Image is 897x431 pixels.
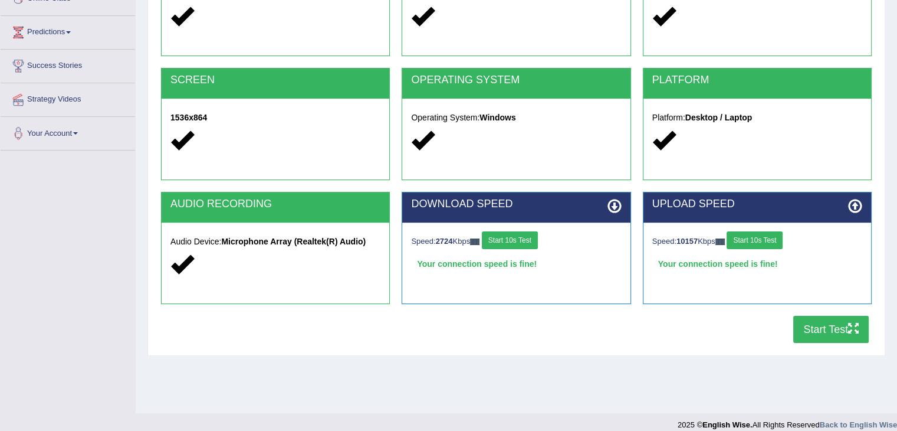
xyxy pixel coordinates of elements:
[1,50,135,79] a: Success Stories
[820,420,897,429] a: Back to English Wise
[652,255,862,273] div: Your connection speed is fine!
[702,420,752,429] strong: English Wise.
[678,413,897,430] div: 2025 © All Rights Reserved
[482,231,538,249] button: Start 10s Test
[170,237,380,246] h5: Audio Device:
[715,239,725,245] img: ajax-loader-fb-connection.gif
[652,74,862,86] h2: PLATFORM
[436,237,453,246] strong: 2724
[652,198,862,210] h2: UPLOAD SPEED
[652,231,862,252] div: Speed: Kbps
[1,117,135,146] a: Your Account
[221,237,366,246] strong: Microphone Array (Realtek(R) Audio)
[170,198,380,210] h2: AUDIO RECORDING
[411,255,621,273] div: Your connection speed is fine!
[479,113,515,122] strong: Windows
[727,231,783,249] button: Start 10s Test
[170,113,207,122] strong: 1536x864
[470,239,479,245] img: ajax-loader-fb-connection.gif
[793,316,869,343] button: Start Test
[411,231,621,252] div: Speed: Kbps
[685,113,753,122] strong: Desktop / Laptop
[1,16,135,45] a: Predictions
[1,83,135,113] a: Strategy Videos
[676,237,698,246] strong: 10157
[411,74,621,86] h2: OPERATING SYSTEM
[411,113,621,122] h5: Operating System:
[411,198,621,210] h2: DOWNLOAD SPEED
[170,74,380,86] h2: SCREEN
[652,113,862,122] h5: Platform:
